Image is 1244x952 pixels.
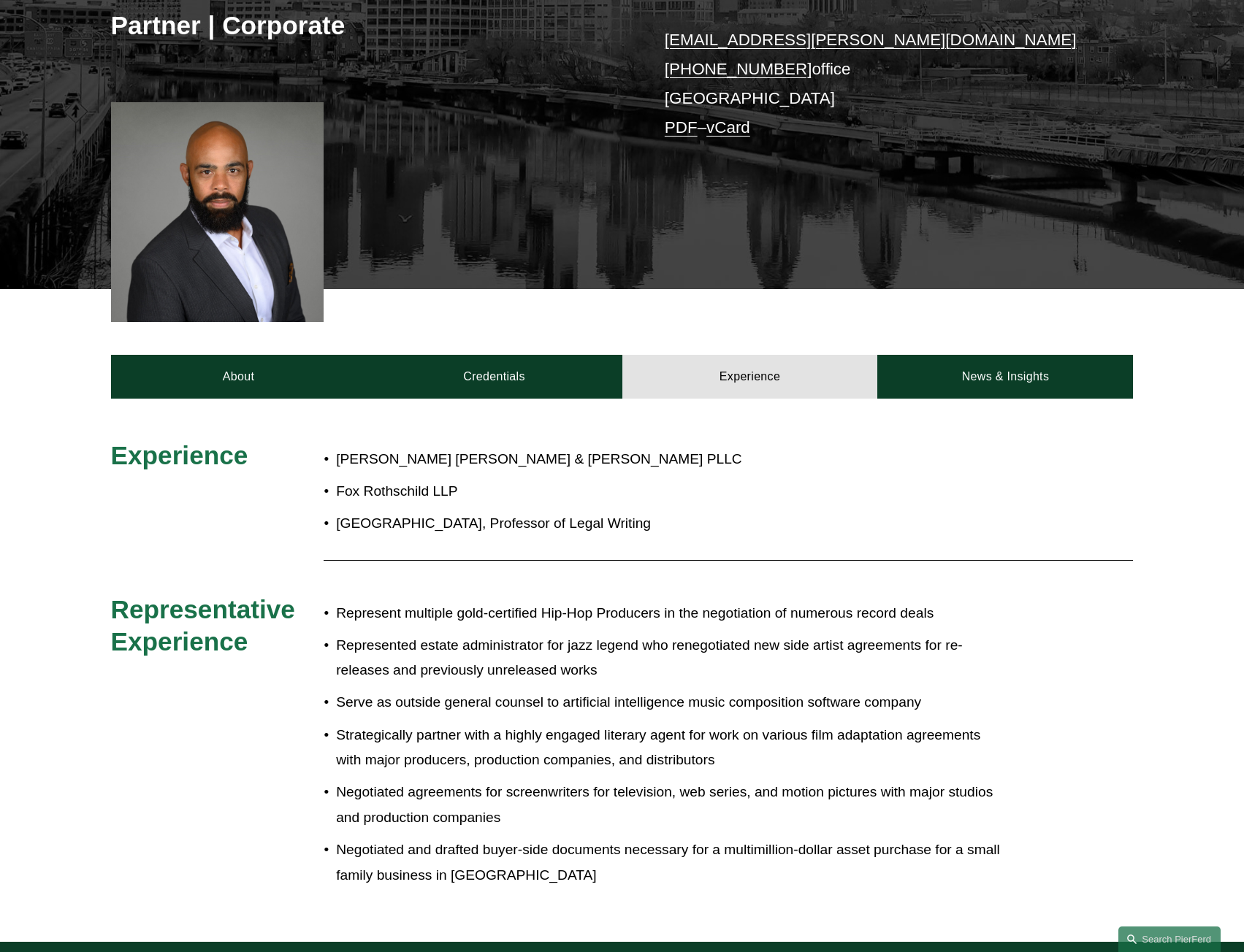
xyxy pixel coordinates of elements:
[336,633,1005,683] p: Represented estate administrator for jazz legend who renegotiated new side artist agreements for ...
[111,355,367,399] a: About
[111,595,302,656] span: Representative Experience
[336,511,1005,537] p: [GEOGRAPHIC_DATA], Professor of Legal Writing
[665,31,1077,49] a: [EMAIL_ADDRESS][PERSON_NAME][DOMAIN_NAME]
[1118,926,1221,952] a: Search this site
[336,447,1005,472] p: [PERSON_NAME] [PERSON_NAME] & [PERSON_NAME] PLLC
[111,441,248,469] span: Experience
[706,118,750,137] a: vCard
[877,355,1133,399] a: News & Insights
[665,60,812,78] a: [PHONE_NUMBER]
[665,26,1091,143] p: office [GEOGRAPHIC_DATA] –
[336,479,1005,504] p: Fox Rothschild LLP
[336,780,1005,830] p: Negotiated agreements for screenwriters for television, web series, and motion pictures with majo...
[367,355,622,399] a: Credentials
[336,601,1005,626] p: Represent multiple gold-certified Hip-Hop Producers in the negotiation of numerous record deals
[622,355,878,399] a: Experience
[665,118,698,137] a: PDF
[336,837,1005,888] p: Negotiated and drafted buyer-side documents necessary for a multimillion-dollar asset purchase fo...
[336,723,1005,773] p: Strategically partner with a highly engaged literary agent for work on various film adaptation ag...
[336,690,1005,715] p: Serve as outside general counsel to artificial intelligence music composition software company
[111,9,622,42] h3: Partner | Corporate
